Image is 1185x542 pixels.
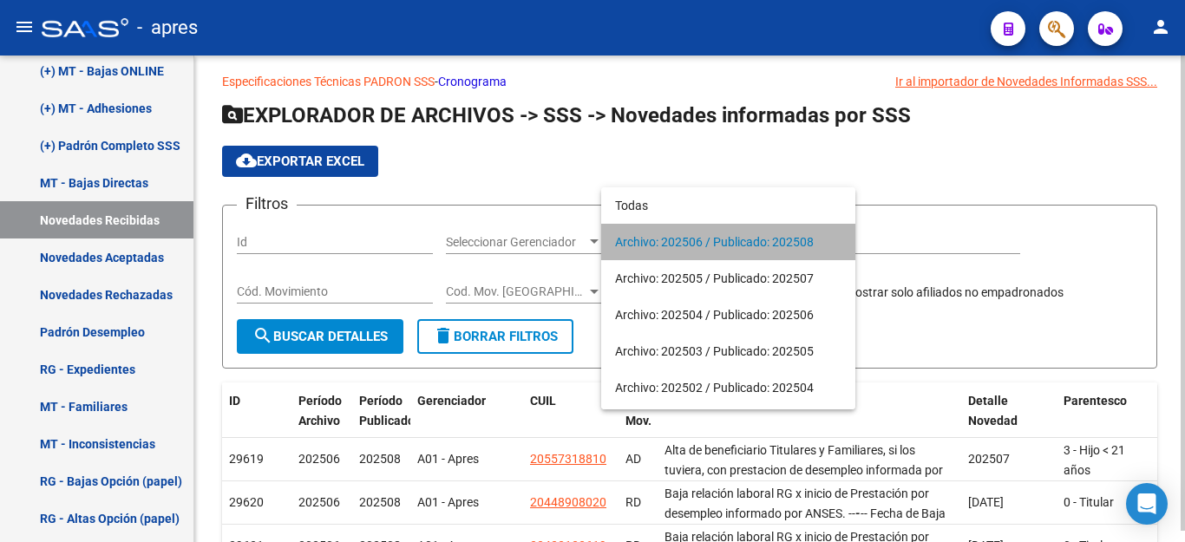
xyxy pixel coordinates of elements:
span: Archivo: 202501 / Publicado: 202503 [615,406,841,442]
span: Archivo: 202504 / Publicado: 202506 [615,297,841,333]
span: Archivo: 202503 / Publicado: 202505 [615,333,841,369]
span: Todas [615,187,841,224]
span: Archivo: 202506 / Publicado: 202508 [615,224,841,260]
span: Archivo: 202502 / Publicado: 202504 [615,369,841,406]
div: Open Intercom Messenger [1126,483,1168,525]
span: Archivo: 202505 / Publicado: 202507 [615,260,841,297]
